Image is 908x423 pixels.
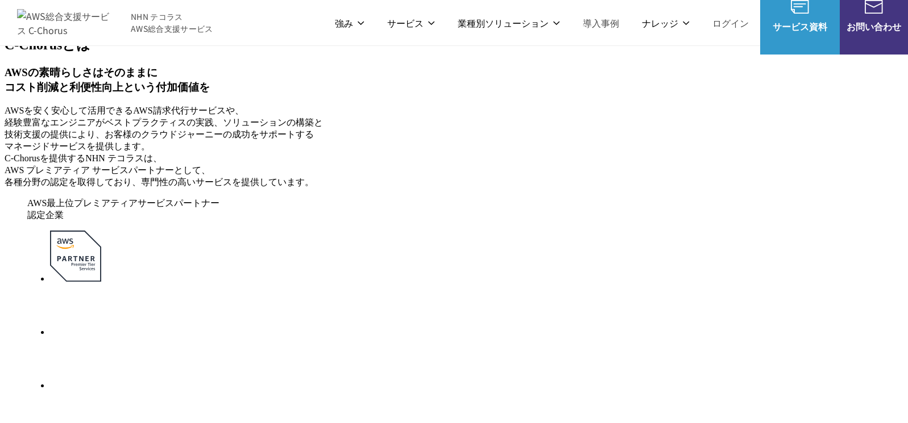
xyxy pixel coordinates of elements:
a: AWS総合支援サービス C-Chorus NHN テコラスAWS総合支援サービス [17,9,213,36]
p: 強み [335,16,364,30]
span: NHN テコラス AWS総合支援サービス [131,11,213,35]
img: AWS総合支援サービス C-Chorus [17,9,114,36]
p: AWSを安く安心して活用できるAWS請求代行サービスや、 経験豊富なエンジニアがベストプラクティスの実践、ソリューションの構築と 技術支援の提供により、お客様のクラウドジャーニーの成功をサポート... [5,105,903,189]
h3: AWSの素晴らしさはそのままに コスト削減と利便性向上という付加価値を [5,65,903,95]
p: ナレッジ [642,16,690,30]
a: ログイン [712,16,749,30]
span: サービス資料 [760,19,840,33]
p: 業種別ソリューション [458,16,560,30]
p: サービス [387,16,435,30]
a: 導入事例 [583,16,619,30]
figcaption: AWS最上位プレミアティアサービスパートナー 認定企業 [27,198,881,221]
span: お問い合わせ [840,19,908,33]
